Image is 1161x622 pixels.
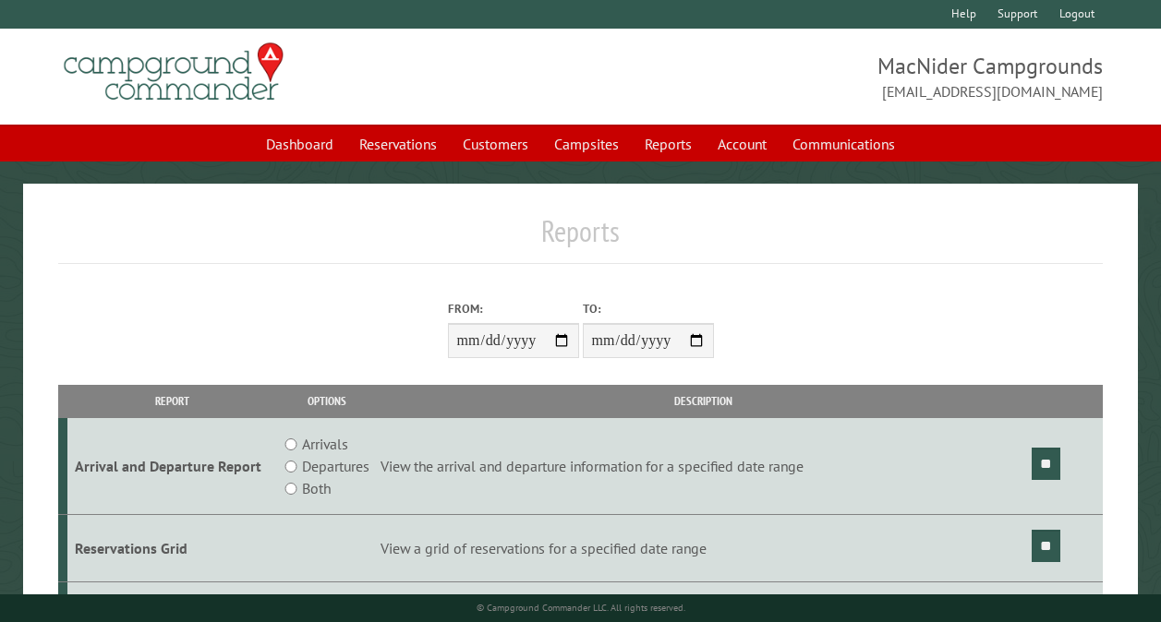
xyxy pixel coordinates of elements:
a: Dashboard [255,126,345,161]
a: Account [707,126,778,161]
a: Campsites [543,126,630,161]
h1: Reports [58,213,1103,264]
a: Reports [634,126,703,161]
th: Report [67,385,277,417]
label: To: [583,300,714,317]
a: Customers [452,126,539,161]
label: Both [302,477,331,499]
label: Departures [302,455,369,477]
img: Campground Commander [58,36,289,108]
td: View the arrival and departure information for a specified date range [378,418,1029,515]
label: Arrivals [302,433,348,455]
td: View a grid of reservations for a specified date range [378,515,1029,582]
th: Description [378,385,1029,417]
label: From: [448,300,579,317]
td: Arrival and Departure Report [67,418,277,515]
a: Reservations [348,126,448,161]
small: © Campground Commander LLC. All rights reserved. [477,602,685,614]
td: Reservations Grid [67,515,277,582]
span: MacNider Campgrounds [EMAIL_ADDRESS][DOMAIN_NAME] [581,51,1104,102]
th: Options [276,385,378,417]
a: Communications [781,126,906,161]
